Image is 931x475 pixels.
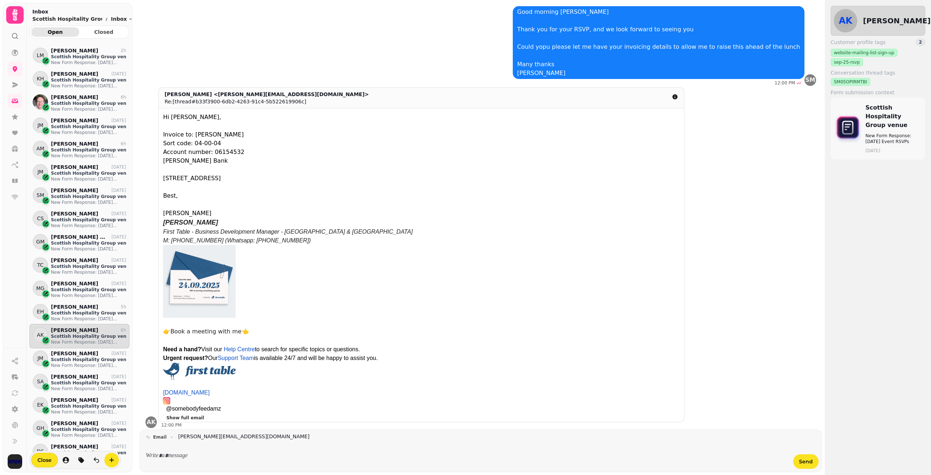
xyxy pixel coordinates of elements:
p: [PERSON_NAME] [51,420,98,427]
span: SM [37,191,44,199]
p: [PERSON_NAME] [51,187,98,194]
span: Show full email [166,416,204,420]
b: Urgent request? [163,355,208,361]
p: New Form Response: [DATE] Event RSVPs [51,223,126,229]
b: Need a hand? [163,346,201,352]
p: Scottish Hospitality Group venue [51,403,126,409]
img: User avatar [8,454,22,469]
div: [PERSON_NAME] <[PERSON_NAME][EMAIL_ADDRESS][DOMAIN_NAME]> [164,91,369,98]
div: 12:00 PM [775,80,796,86]
span: AK [37,331,44,339]
p: Thank you for your RSVP, and we look forward to seeing you [517,25,800,34]
a: Support Team [218,355,254,361]
p: [PERSON_NAME] [51,281,98,287]
p: [DATE] [111,281,126,286]
span: GM [36,238,45,245]
p: Scottish Hospitality Group venue [51,100,126,106]
p: [DATE] [111,118,126,123]
p: 2h [121,48,126,54]
p: New Form Response: [DATE] Event RSVPs [51,199,126,205]
button: Close [31,453,58,467]
p: New Form Response: [DATE] Event RSVPs [866,133,919,145]
div: [STREET_ADDRESS] [163,174,680,183]
span: Customer profile tags [831,39,886,46]
p: Scottish Hospitality Group venue [51,170,126,176]
p: [DATE] [111,397,126,403]
p: New Form Response: [DATE] Event RSVPs [51,153,126,159]
span: Close [37,458,52,463]
span: AK [839,16,852,25]
p: New Form Response: [DATE] Event RSVPs [51,386,126,392]
font: M: [PHONE_NUMBER] (Whatsapp: [PHONE_NUMBER]) [163,237,311,244]
font: [PERSON_NAME] [163,219,218,226]
p: Could yopu please let me have your invoicing details to allow me to raise this ahead of the lunch [517,43,800,51]
p: 5h [121,304,126,310]
img: form-icon [834,113,863,144]
button: detail [669,91,681,103]
p: New Form Response: [DATE] Event RSVPs [51,432,126,438]
p: New Form Response: [DATE] Event RSVPs [51,269,126,275]
p: Scottish Hospitality Group venue [32,15,102,23]
p: New Form Response: [DATE] Event RSVPs [51,60,126,66]
p: [DATE] [111,444,126,450]
p: [PERSON_NAME] [51,327,98,333]
div: sep-25-rsvp [831,58,863,66]
p: Scottish Hospitality Group venue [51,54,126,60]
span: CS [37,215,44,222]
span: EK [37,401,44,408]
p: 6h [121,94,126,100]
span: SM [805,77,815,83]
span: JM [37,168,43,175]
p: [PERSON_NAME] [517,69,800,78]
div: Best, [163,191,680,200]
p: 6h [121,327,126,333]
label: Form submission context [831,89,925,96]
p: New Form Response: [DATE] Event RSVPs [51,316,126,322]
p: New Form Response: [DATE] Event RSVPs [51,83,126,89]
button: Inbox [111,15,133,23]
p: [DATE] [111,164,126,170]
div: Invoice to: [PERSON_NAME] [163,130,680,139]
h2: Inbox [32,8,133,15]
button: is-read [89,453,104,467]
img: Instagram [163,397,170,404]
p: [PERSON_NAME] [51,94,98,100]
span: Our [163,355,217,361]
a: [PERSON_NAME][EMAIL_ADDRESS][DOMAIN_NAME] [178,433,309,440]
span: JM [37,355,43,362]
p: New Form Response: [DATE] Event RSVPs [51,176,126,182]
p: [PERSON_NAME] [51,211,98,217]
img: AIorK4wFVby_ObrkCsOh0W917FBySy1jwov_wZE7uwHOknpEx12I9YmbV6gDZG3q3PPtnq_5l1U2C2t7VJmK [163,245,236,318]
p: Scottish Hospitality Group venue [51,333,126,339]
div: Re:[thread#b33f3900-6db2-4263-91c4-5b522619906c] [164,98,369,105]
div: 2 [916,39,925,46]
button: User avatar [6,454,24,469]
img: Joe Foley [33,94,48,110]
p: [PERSON_NAME] [51,444,98,450]
span: KH [37,75,44,82]
span: GH [36,424,44,432]
p: New Form Response: [DATE] Event RSVPs [51,409,126,415]
p: New Form Response: [DATE] Event RSVPs [51,106,126,112]
p: New Form Response: [DATE] Event RSVPs [51,339,126,345]
button: create-convo [104,453,119,467]
span: to search for specific topics or questions. [255,346,360,352]
p: [DATE] [111,257,126,263]
a: Book a meeting with me [170,328,241,335]
h2: [PERSON_NAME] [863,16,931,26]
button: email [143,433,177,442]
em: First Table - Business Development Manager - [GEOGRAPHIC_DATA] & [GEOGRAPHIC_DATA] [163,229,412,235]
p: [PERSON_NAME] MBE [51,234,107,240]
p: [DATE] [111,374,126,380]
nav: breadcrumb [32,15,133,23]
p: Scottish Hospitality Group venue [866,103,919,130]
p: [PERSON_NAME] [51,164,98,170]
span: Closed [86,29,122,35]
time: [DATE] [866,148,919,154]
span: Send [799,459,813,464]
p: Scottish Hospitality Group venue [51,380,126,386]
p: Scottish Hospitality Group venue [51,217,126,223]
span: AM [36,145,44,152]
button: Send [793,454,819,469]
